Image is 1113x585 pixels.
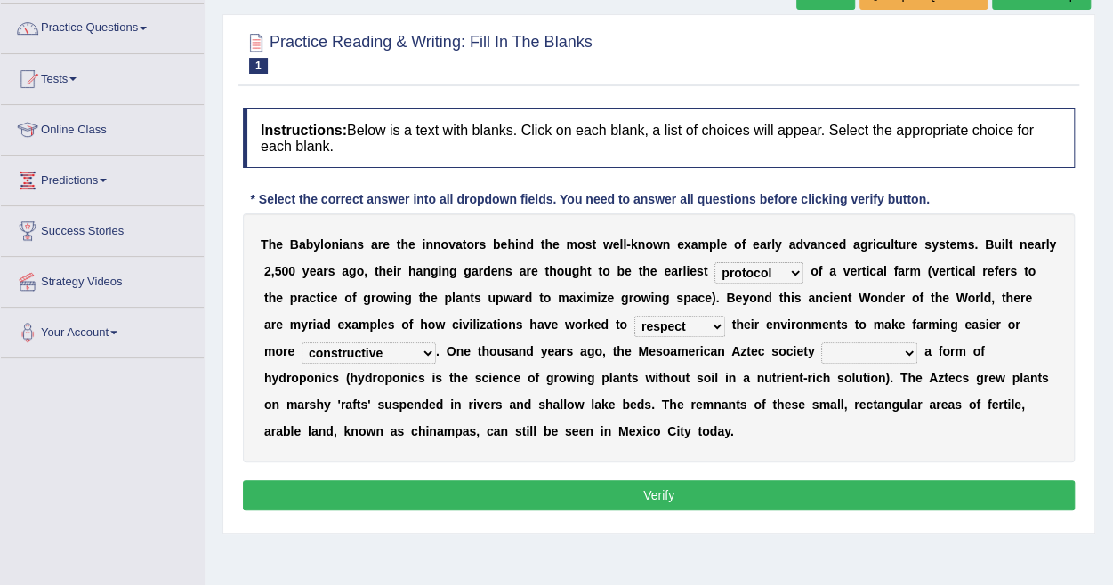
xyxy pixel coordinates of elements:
[585,237,592,252] b: s
[541,237,545,252] b: t
[698,237,708,252] b: m
[705,291,712,305] b: e
[1045,237,1049,252] b: l
[912,291,920,305] b: o
[449,264,457,278] b: g
[297,291,302,305] b: r
[444,291,452,305] b: p
[549,264,557,278] b: h
[893,264,898,278] b: f
[320,237,324,252] b: l
[653,237,663,252] b: w
[942,291,949,305] b: e
[423,264,431,278] b: n
[464,264,472,278] b: g
[794,291,802,305] b: s
[275,264,282,278] b: 5
[519,237,527,252] b: n
[829,264,836,278] b: a
[1005,264,1010,278] b: r
[803,237,811,252] b: v
[626,237,631,252] b: -
[726,291,735,305] b: B
[764,291,772,305] b: d
[771,237,775,252] b: l
[539,291,544,305] b: t
[783,291,791,305] b: h
[504,291,513,305] b: w
[853,237,860,252] b: a
[1041,237,1045,252] b: r
[825,237,832,252] b: c
[386,264,393,278] b: e
[316,291,320,305] b: t
[934,291,942,305] b: h
[741,237,746,252] b: f
[869,264,876,278] b: c
[601,291,607,305] b: z
[704,264,708,278] b: t
[452,291,456,305] b: l
[404,291,412,305] b: g
[433,237,441,252] b: n
[299,237,306,252] b: a
[597,291,601,305] b: i
[982,264,987,278] b: r
[766,237,770,252] b: r
[363,291,371,305] b: g
[397,264,401,278] b: r
[967,237,974,252] b: s
[876,237,883,252] b: c
[857,264,861,278] b: r
[654,291,662,305] b: n
[811,237,818,252] b: a
[671,264,678,278] b: a
[684,237,691,252] b: x
[408,264,416,278] b: h
[320,291,324,305] b: i
[375,264,379,278] b: t
[638,264,642,278] b: t
[344,291,352,305] b: o
[862,264,867,278] b: t
[371,237,378,252] b: a
[698,291,705,305] b: c
[909,264,920,278] b: m
[682,264,686,278] b: l
[788,237,795,252] b: a
[500,237,507,252] b: e
[778,291,783,305] b: t
[967,291,975,305] b: o
[945,237,949,252] b: t
[456,291,463,305] b: a
[331,291,338,305] b: e
[988,264,995,278] b: e
[1,54,204,99] a: Tests
[662,291,670,305] b: g
[1008,237,1012,252] b: t
[650,291,654,305] b: i
[975,291,980,305] b: r
[544,264,549,278] b: t
[592,237,596,252] b: t
[919,291,923,305] b: f
[956,291,968,305] b: W
[438,264,441,278] b: i
[924,237,932,252] b: s
[628,291,633,305] b: r
[663,237,671,252] b: n
[302,291,310,305] b: a
[290,237,299,252] b: B
[994,264,998,278] b: f
[378,264,386,278] b: h
[808,291,815,305] b: a
[716,237,720,252] b: l
[558,291,569,305] b: m
[832,237,839,252] b: e
[775,237,782,252] b: y
[323,264,327,278] b: r
[544,237,552,252] b: h
[470,291,474,305] b: t
[676,291,683,305] b: s
[894,237,899,252] b: t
